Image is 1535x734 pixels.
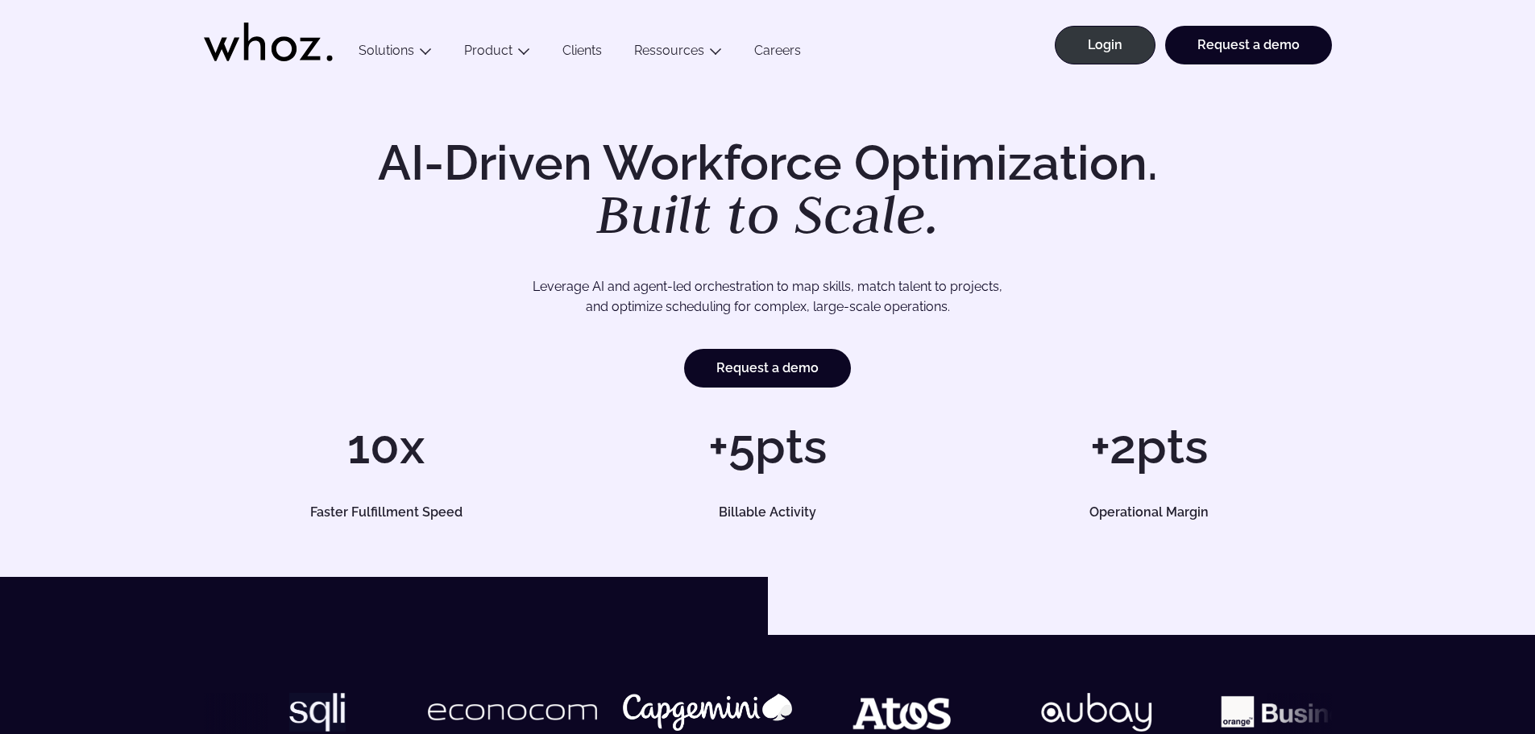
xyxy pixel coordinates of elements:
button: Ressources [618,43,738,64]
h5: Billable Activity [604,506,932,519]
a: Product [464,43,512,58]
em: Built to Scale. [596,178,940,249]
button: Product [448,43,546,64]
h5: Faster Fulfillment Speed [222,506,550,519]
a: Request a demo [1165,26,1332,64]
a: Ressources [634,43,704,58]
a: Clients [546,43,618,64]
h1: 10x [204,422,569,471]
h1: +5pts [585,422,950,471]
p: Leverage AI and agent-led orchestration to map skills, match talent to projects, and optimize sch... [260,276,1276,317]
a: Careers [738,43,817,64]
h5: Operational Margin [985,506,1313,519]
a: Login [1055,26,1155,64]
h1: AI-Driven Workforce Optimization. [355,139,1180,242]
h1: +2pts [966,422,1331,471]
a: Request a demo [684,349,851,388]
button: Solutions [342,43,448,64]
